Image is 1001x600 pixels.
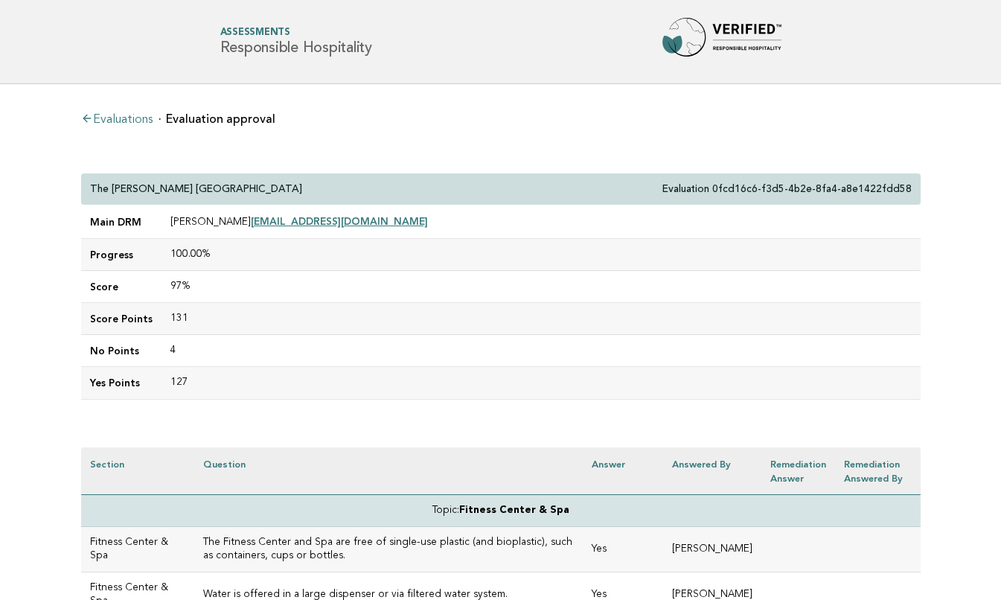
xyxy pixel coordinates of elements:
th: Remediation Answered by [835,447,920,495]
td: 127 [161,367,921,399]
th: Section [81,447,195,495]
td: Score Points [81,303,161,335]
strong: Fitness Center & Spa [459,505,569,515]
td: [PERSON_NAME] [663,527,761,572]
td: Main DRM [81,205,161,239]
th: Remediation Answer [761,447,835,495]
th: Answered by [663,447,761,495]
td: Yes Points [81,367,161,399]
td: Yes [583,527,663,572]
td: [PERSON_NAME] [161,205,921,239]
img: Forbes Travel Guide [662,18,781,66]
td: Fitness Center & Spa [81,527,195,572]
p: Evaluation 0fcd16c6-f3d5-4b2e-8fa4-a8e1422fdd58 [662,182,912,196]
h3: The Fitness Center and Spa are free of single-use plastic (and bioplastic), such as containers, c... [203,536,574,563]
h1: Responsible Hospitality [220,28,372,56]
a: [EMAIL_ADDRESS][DOMAIN_NAME] [251,215,428,227]
td: 131 [161,303,921,335]
td: 100.00% [161,239,921,271]
span: Assessments [220,28,372,38]
p: The [PERSON_NAME] [GEOGRAPHIC_DATA] [90,182,302,196]
td: 4 [161,335,921,367]
th: Answer [583,447,663,495]
td: 97% [161,271,921,303]
td: No Points [81,335,161,367]
td: Progress [81,239,161,271]
td: Score [81,271,161,303]
li: Evaluation approval [159,113,275,125]
td: Topic: [81,494,921,526]
th: Question [194,447,583,495]
a: Evaluations [81,114,153,126]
